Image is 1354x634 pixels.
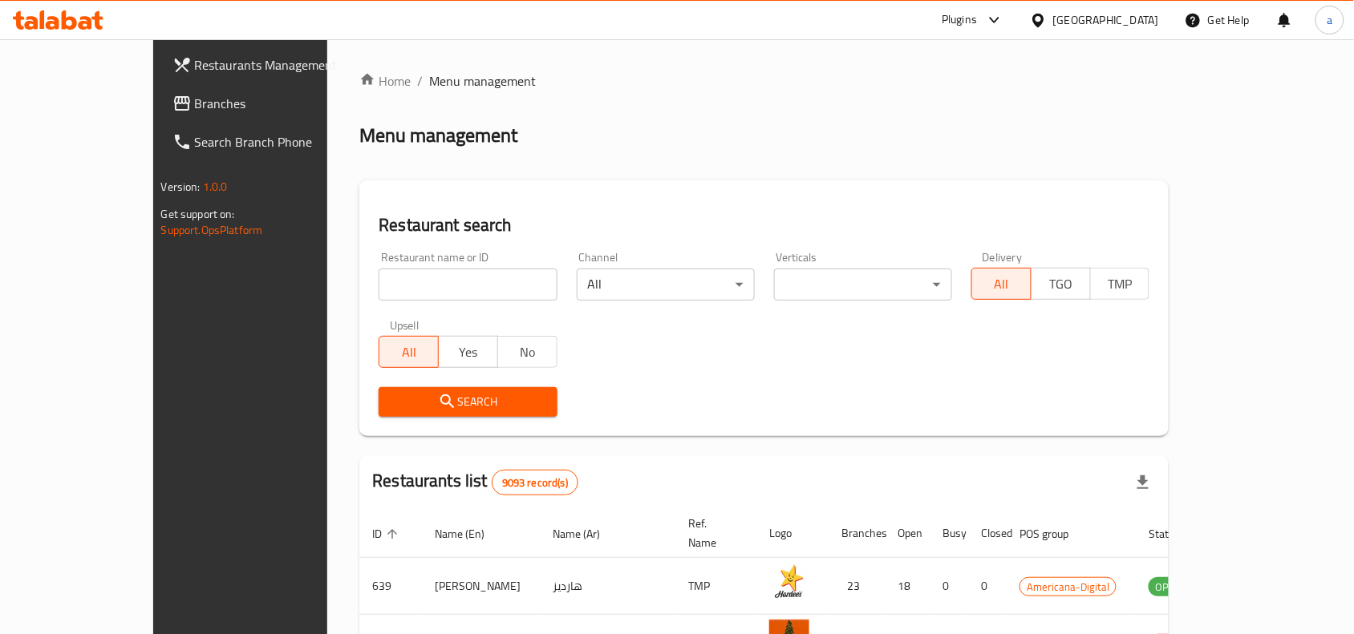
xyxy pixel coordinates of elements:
span: 1.0.0 [203,176,228,197]
th: Open [885,509,930,558]
span: TGO [1038,273,1084,296]
span: All [386,341,432,364]
th: Logo [756,509,829,558]
td: 0 [930,558,968,615]
img: Hardee's [769,563,809,603]
td: TMP [675,558,756,615]
th: Busy [930,509,968,558]
h2: Menu management [359,123,517,148]
th: Branches [829,509,885,558]
a: Support.OpsPlatform [161,220,263,240]
li: / [417,71,423,91]
th: Closed [968,509,1007,558]
span: Get support on: [161,204,235,224]
span: OPEN [1149,578,1188,596]
td: هارديز [540,558,675,615]
button: TGO [1031,268,1091,300]
button: Yes [438,336,498,368]
label: Upsell [390,320,420,331]
span: Name (En) [435,524,505,543]
button: No [497,336,557,368]
span: 9093 record(s) [493,475,578,491]
span: Ref. Name [688,514,737,552]
div: Total records count [492,470,578,495]
label: Delivery [983,252,1023,263]
a: Search Branch Phone [160,123,379,161]
a: Branches [160,84,379,123]
span: TMP [1097,273,1144,296]
td: [PERSON_NAME] [422,558,540,615]
span: Status [1149,524,1201,543]
div: Export file [1124,463,1162,502]
span: POS group [1020,524,1089,543]
td: 639 [359,558,422,615]
span: Yes [445,341,492,364]
div: ​ [774,269,952,301]
span: All [979,273,1025,296]
span: Search [391,392,544,412]
button: TMP [1090,268,1150,300]
nav: breadcrumb [359,71,1169,91]
input: Search for restaurant name or ID.. [379,269,557,301]
a: Restaurants Management [160,46,379,84]
span: Branches [195,94,367,113]
h2: Restaurant search [379,213,1149,237]
span: Version: [161,176,201,197]
td: 23 [829,558,885,615]
span: ID [372,524,403,543]
span: No [505,341,551,364]
td: 0 [968,558,1007,615]
div: Plugins [942,10,977,30]
button: All [971,268,1032,300]
span: Menu management [429,71,536,91]
button: Search [379,387,557,417]
div: All [577,269,755,301]
a: Home [359,71,411,91]
div: OPEN [1149,577,1188,596]
span: Search Branch Phone [195,132,367,151]
div: [GEOGRAPHIC_DATA] [1053,11,1159,29]
span: a [1327,11,1332,29]
span: Name (Ar) [553,524,621,543]
span: Americana-Digital [1020,578,1116,596]
button: All [379,336,439,368]
td: 18 [885,558,930,615]
h2: Restaurants list [372,469,578,495]
span: Restaurants Management [195,55,367,75]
